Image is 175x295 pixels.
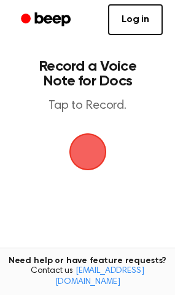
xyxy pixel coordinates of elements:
a: Log in [108,4,163,35]
span: Contact us [7,266,168,288]
h1: Record a Voice Note for Docs [22,59,153,88]
a: Beep [12,8,82,32]
a: [EMAIL_ADDRESS][DOMAIN_NAME] [55,267,144,286]
img: Beep Logo [69,133,106,170]
p: Tap to Record. [22,98,153,114]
